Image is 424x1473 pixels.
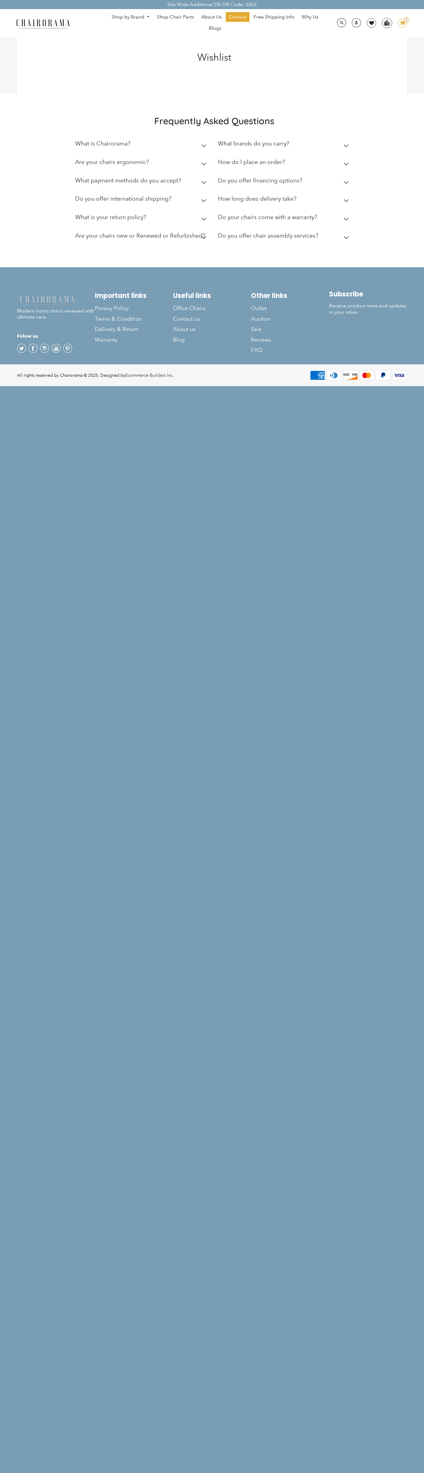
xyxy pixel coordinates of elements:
[13,18,73,29] img: chairorama
[75,228,209,246] summary: Are your chairs new or Renewed or Refurbished?
[218,214,317,221] h2: Do your chairs come with a warranty?
[218,159,285,165] h2: How do I place an order?
[251,347,262,354] span: FAQ
[173,305,205,312] span: Office Chairs
[251,316,270,322] span: Auction
[218,232,318,239] h2: Do you offer chair assembly services?
[95,305,129,312] span: Privacy Policy
[125,372,174,378] a: Ecommerce Builders Inc.
[75,159,149,165] h2: Are your chairs ergonomic?
[86,52,342,63] h1: Wishlist
[329,290,407,298] h2: Subscribe
[173,292,251,300] h2: Useful links
[251,324,329,334] a: Sale
[254,14,294,20] span: Free Shipping Info
[17,332,95,340] h4: Folow us
[75,115,353,127] h2: Frequently Asked Questions
[251,314,329,324] a: Auction
[75,140,130,147] h2: What is Chairorama?
[17,295,78,305] img: chairorama
[251,345,329,355] a: FAQ
[226,12,249,22] a: Contact
[95,324,173,334] a: Delivery & Return
[251,305,267,312] span: Outlet
[173,314,251,324] a: Contact us
[173,324,251,334] a: About us
[218,154,351,173] summary: How do I place an order?
[251,326,262,333] span: Sale
[198,12,225,22] a: About Us
[95,335,173,345] a: Warranty
[251,335,329,345] a: Reviews
[75,214,146,221] h2: What is your return policy?
[95,303,173,313] a: Privacy Policy
[218,177,302,184] h2: Do you offer financing options?
[75,191,209,209] summary: Do you offer international shipping?
[201,14,222,20] span: About Us
[218,173,351,191] summary: Do you offer financing options?
[218,140,289,147] h2: What brands do you carry?
[382,18,392,27] img: WhatsApp_Image_2024-07-12_at_16.23.01.webp
[173,335,251,345] a: Blog
[95,326,139,333] span: Delivery & Return
[173,316,200,322] span: Contact us
[218,195,296,202] h2: How long does delivery take?
[154,12,197,22] a: Shop Chair Parts
[251,12,297,22] a: Free Shipping Info
[75,136,209,154] summary: What is Chairorama?
[95,292,173,300] h2: Important links
[393,19,407,28] a: 1
[75,154,209,173] summary: Are your chairs ergonomic?
[75,232,205,239] h2: Are your chairs new or Renewed or Refurbished?
[209,25,221,32] span: Blogs
[218,191,351,209] summary: How long does delivery take?
[302,14,318,20] span: Why Us
[173,326,195,333] span: About us
[157,14,194,20] span: Shop Chair Parts
[218,228,351,246] summary: Do you offer chair assembly services?
[75,209,209,228] summary: What is your return policy?
[251,292,329,300] h2: Other links
[109,12,153,22] a: Shop by Brand
[173,336,185,343] span: Blog
[75,195,171,202] h2: Do you offer international shipping?
[99,12,331,35] nav: DesktopNavigation
[329,303,407,316] p: Receive product news and updates in your inbox
[95,336,118,343] span: Warranty
[17,372,174,379] div: All rights reserved by Chairorama © 2025. Designed by
[218,136,351,154] summary: What brands do you carry?
[251,336,271,343] span: Reviews
[95,314,173,324] a: Terms & Condition
[95,316,142,322] span: Terms & Condition
[173,303,251,313] a: Office Chairs
[218,209,351,228] summary: Do your chairs come with a warranty?
[251,303,329,313] a: Outlet
[75,177,181,184] h2: What payment methods do you accept?
[404,17,409,22] div: 1
[299,12,321,22] a: Why Us
[75,173,209,191] summary: What payment methods do you accept?
[206,23,224,33] a: Blogs
[229,14,246,20] span: Contact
